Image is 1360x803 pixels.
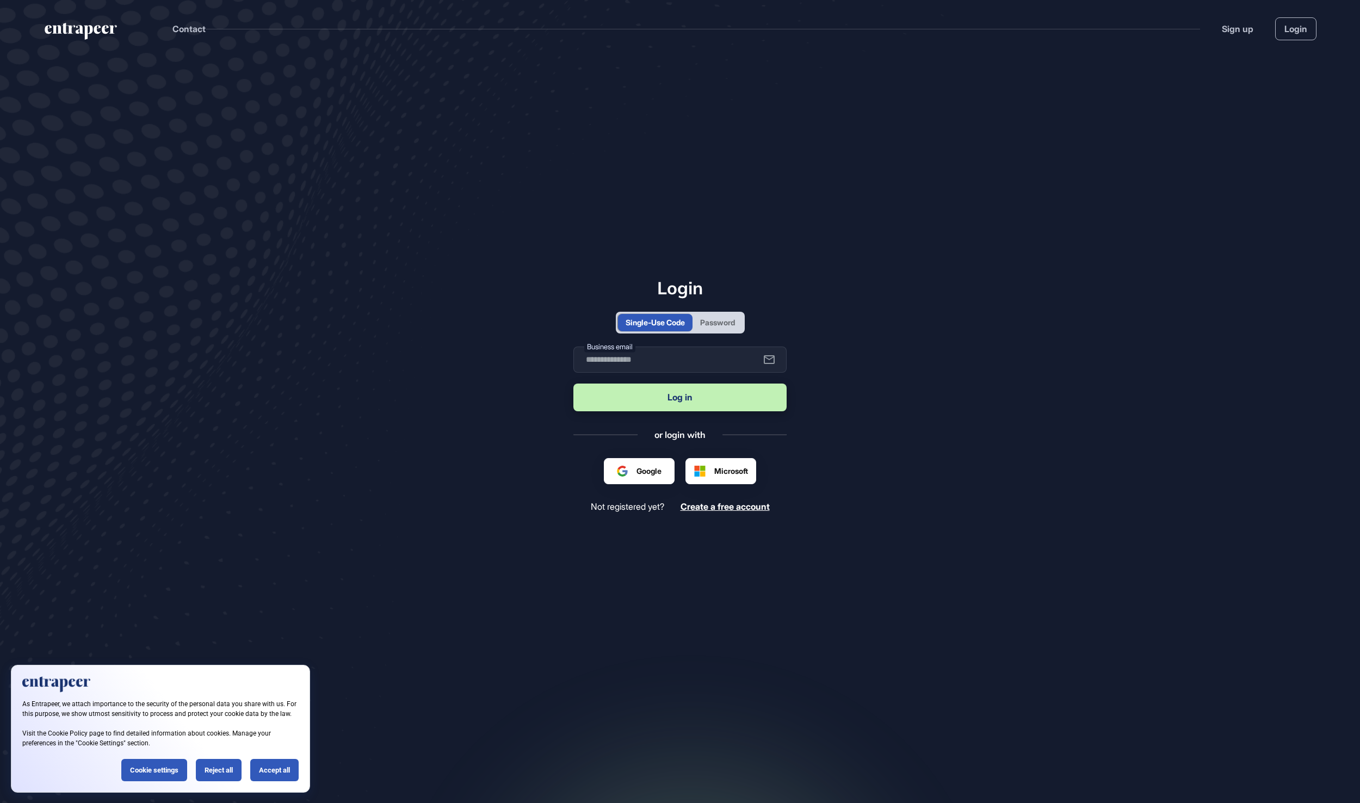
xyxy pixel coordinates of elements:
div: Password [700,317,735,328]
a: entrapeer-logo [44,23,118,44]
h1: Login [573,277,787,298]
div: Single-Use Code [626,317,685,328]
span: Not registered yet? [591,502,664,512]
label: Business email [584,341,635,352]
button: Log in [573,384,787,411]
span: Microsoft [714,465,748,477]
a: Create a free account [681,502,770,512]
a: Login [1275,17,1316,40]
button: Contact [172,22,206,36]
a: Sign up [1222,22,1253,35]
div: or login with [654,429,706,441]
